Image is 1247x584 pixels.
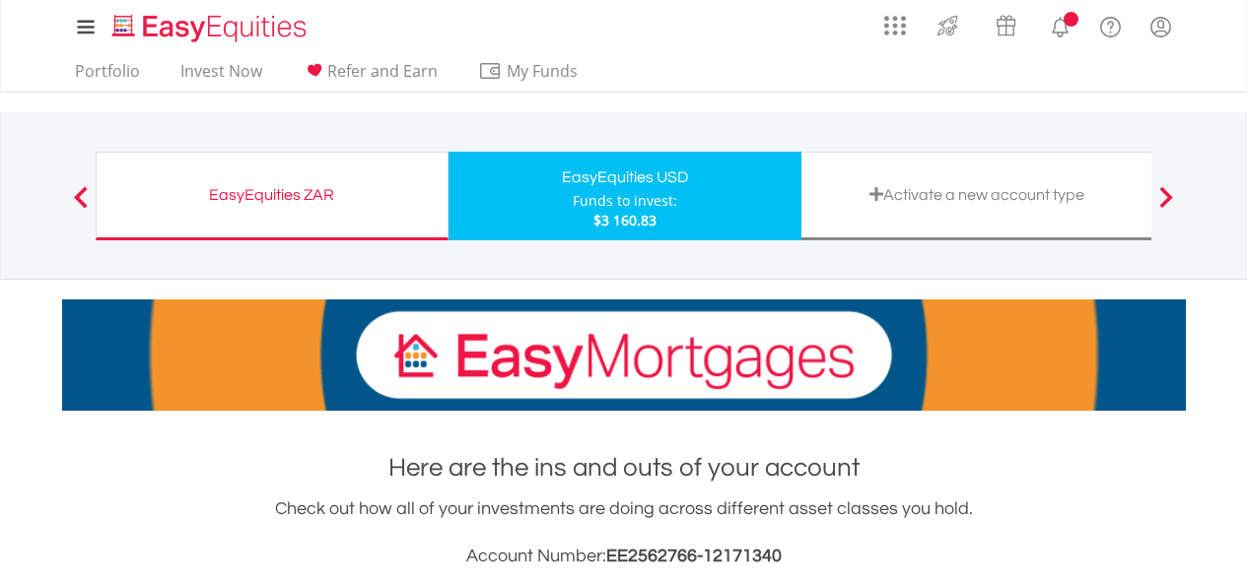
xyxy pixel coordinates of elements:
[1136,5,1186,48] a: My Profile
[884,15,906,36] img: grid-menu-icon.svg
[327,60,438,82] span: Refer and Earn
[871,5,919,36] a: AppsGrid
[1085,5,1136,44] a: FAQ's and Support
[62,299,1186,411] img: EasyMortage Promotion Banner
[1035,5,1085,44] a: Notifications
[62,495,1186,570] div: Check out how all of your investments are doing across different asset classes you hold.
[813,181,1142,209] div: Activate a new account type
[977,5,1035,41] a: Vouchers
[593,211,657,229] span: $3 160.83
[62,450,1186,486] h1: Here are the ins and outs of your account
[460,163,790,191] div: EasyEquities USD
[67,61,148,92] a: Portfolio
[173,61,270,92] a: Invest Now
[295,61,446,92] a: Refer and Earn
[573,191,677,211] div: Funds to invest:
[606,547,782,565] span: EE2562766-12171340
[932,10,964,41] img: thrive-v2.svg
[478,58,607,84] span: My Funds
[104,5,314,44] a: Home page
[62,543,1186,570] h3: Account Number:
[108,12,314,44] img: EasyEquities_Logo.png
[990,10,1022,41] img: vouchers-v2.svg
[108,181,436,209] div: EasyEquities ZAR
